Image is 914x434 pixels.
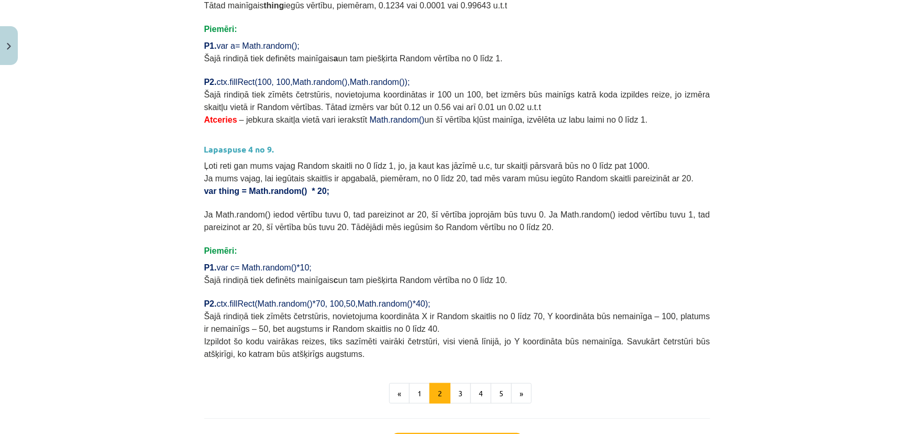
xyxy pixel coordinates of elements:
[204,263,217,272] span: P1.
[204,144,274,155] strong: Lapaspuse 4 no 9.
[358,299,425,308] span: Math.random()*40
[204,210,710,232] span: Ja Math.random() iedod vērtību tuvu 0, tad pareizinot ar 20, šī vērtība joprojām būs tuvu 0. Ja M...
[450,383,471,404] button: 3
[204,115,237,124] span: Atceries
[204,25,237,34] span: Piemēri:
[389,383,410,404] button: «
[204,1,508,10] span: Tātad mainīgais iegūs vērtību, piemēram, 0.1234 vai 0.0001 vai 0.99643 u.t.t
[204,174,694,183] span: Ja mums vajag, lai iegūtais skaitlis ir apgabalā, piemēram, no 0 līdz 20, tad mēs varam mūsu iegū...
[204,276,508,285] span: Šajā rindiņā tiek definēts mainīgais un tam piešķirta Random vērtība no 0 līdz 10.
[204,41,217,50] span: P1.
[204,299,217,308] span: P2.
[263,1,284,10] b: thing
[204,383,710,404] nav: Page navigation example
[370,115,425,124] span: Math.random()
[239,115,648,124] span: – jebkura skaitļa vietā vari ierakstīt un šī vērtība kļūst mainīga, izvēlēta uz labu laimi no 0 l...
[204,90,710,112] span: Šajā rindiņā tiek zīmēts četrstūris, novietojuma koordinātas ir 100 un 100, bet izmērs būs mainīg...
[350,78,405,86] span: Math.random()
[217,78,293,86] span: ctx.fillRect(100, 100,
[217,263,240,272] span: var c=
[292,78,347,86] span: Math.random()
[217,41,240,50] span: var a=
[7,43,11,50] img: icon-close-lesson-0947bae3869378f0d4975bcd49f059093ad1ed9edebbc8119c70593378902aed.svg
[204,78,217,86] span: P2.
[356,299,358,308] span: ,
[347,78,349,86] span: ,
[204,246,237,255] span: Piemēri:
[242,41,299,50] span: Math.random();
[313,299,346,308] span: *70, 100,
[409,383,430,404] button: 1
[334,54,338,63] b: a
[334,276,338,285] b: c
[430,383,450,404] button: 2
[511,383,532,404] button: »
[217,299,258,308] span: ctx.fillRect(
[204,54,503,63] span: Šajā rindiņā tiek definēts mainīgais un tam piešķirta Random vērtība no 0 līdz 1.
[204,312,710,333] span: Šajā rindiņā tiek zīmēts četrstūris, novietojuma koordināta X ir Random skaitlis no 0 līdz 70, Y ...
[204,337,710,359] span: Izpildot šo kodu vairākas reizes, tiks sazīmēti vairāki četrstūri, visi vienā līnijā, jo Y koordi...
[491,383,512,404] button: 5
[470,383,491,404] button: 4
[258,299,313,308] span: Math.random()
[405,78,410,86] span: );
[204,187,330,196] span: var thing = Math.random() * 20;
[204,161,650,170] span: Ļoti reti gan mums vajag Random skaitli no 0 līdz 1, jo, ja kaut kas jāzīmē u.c, tur skaitļi pārs...
[425,299,431,308] span: );
[346,299,356,308] span: 50
[242,263,312,272] span: Math.random()*10;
